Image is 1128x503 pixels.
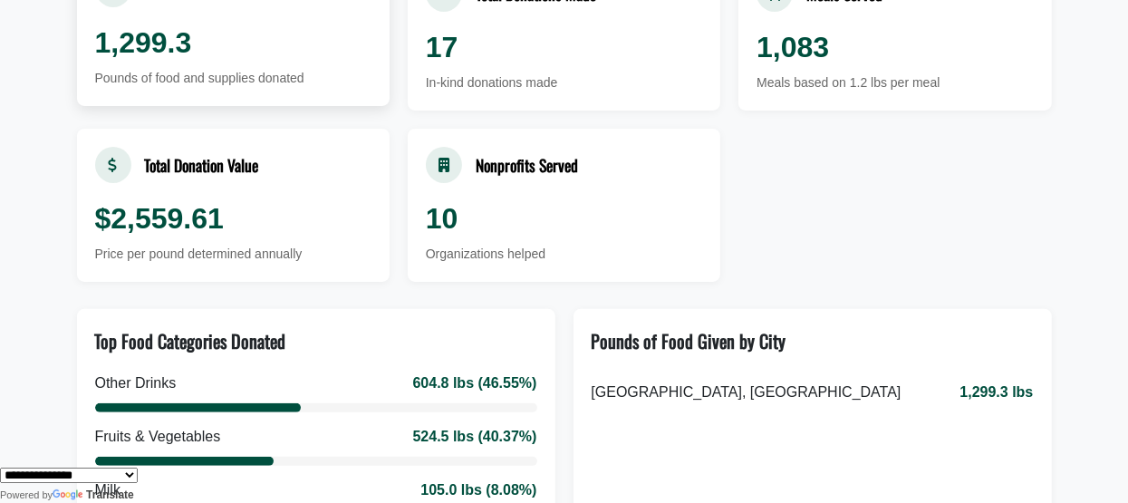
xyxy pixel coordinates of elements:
div: 10 [426,197,702,240]
div: Nonprofits Served [476,153,578,177]
span: 1,299.3 lbs [960,382,1034,403]
div: Other Drinks [95,372,177,394]
div: Fruits & Vegetables [95,426,221,448]
div: 17 [426,25,702,69]
div: In-kind donations made [426,73,702,92]
div: Top Food Categories Donated [95,327,286,354]
img: Google Translate [53,489,86,502]
div: Total Donation Value [145,153,259,177]
div: $2,559.61 [95,197,371,240]
div: Price per pound determined annually [95,245,371,264]
div: 1,299.3 [95,21,371,64]
div: Organizations helped [426,245,702,264]
span: [GEOGRAPHIC_DATA], [GEOGRAPHIC_DATA] [592,382,901,403]
div: Pounds of food and supplies donated [95,69,371,88]
div: Meals based on 1.2 lbs per meal [757,73,1033,92]
div: 524.5 lbs (40.37%) [413,426,537,448]
a: Translate [53,488,134,501]
div: Pounds of Food Given by City [592,327,786,354]
div: 1,083 [757,25,1033,69]
div: 604.8 lbs (46.55%) [413,372,537,394]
